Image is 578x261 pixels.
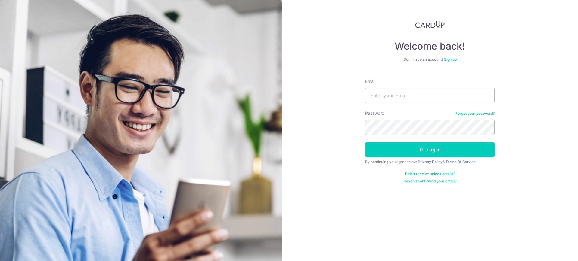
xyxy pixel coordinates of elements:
a: Didn't receive unlock details? [405,171,455,176]
a: Terms Of Service [446,159,476,164]
a: Privacy Policy [418,159,443,164]
label: Password [365,110,384,116]
div: Don’t have an account? [365,57,495,62]
button: Log in [365,142,495,157]
a: Forgot your password? [455,111,495,116]
a: Sign up [444,57,457,62]
a: Haven't confirmed your email? [403,179,456,184]
h4: Welcome back! [365,40,495,52]
div: By continuing you agree to our & [365,159,495,164]
img: CardUp Logo [415,21,445,28]
input: Enter your Email [365,88,495,103]
label: Email [365,78,375,84]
